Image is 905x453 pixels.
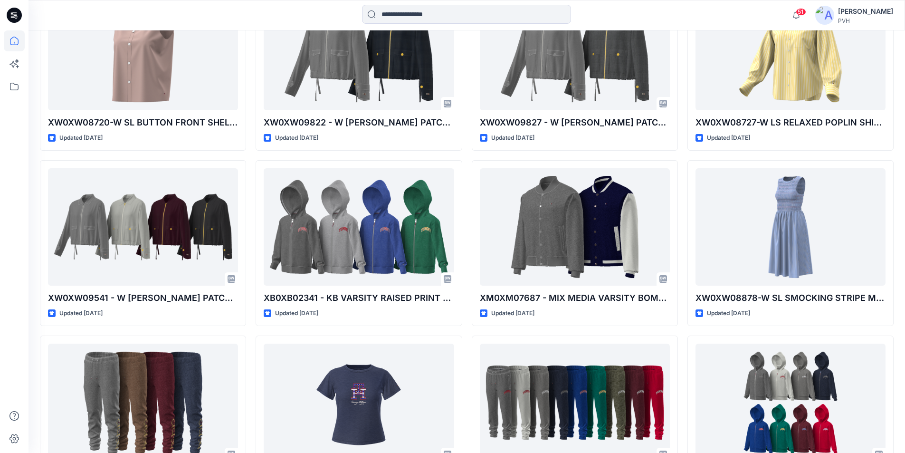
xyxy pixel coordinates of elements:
p: XM0XM07687 - MIX MEDIA VARSITY BOMBER-FIT V02 [480,291,670,305]
div: [PERSON_NAME] [838,6,893,17]
p: XW0XW09541 - W [PERSON_NAME] PATCH POCKET JACKET-SOLID-PROTO V01 [48,291,238,305]
img: avatar [815,6,834,25]
p: Updated [DATE] [491,308,534,318]
p: Updated [DATE] [275,308,318,318]
p: Updated [DATE] [491,133,534,143]
p: XW0XW09827 - W [PERSON_NAME] PATCH POCKET JKT- PLAID-PROTO V01 [480,116,670,129]
a: XM0XM07687 - MIX MEDIA VARSITY BOMBER-FIT V02 [480,168,670,286]
a: XW0XW09541 - W LYLA PATCH POCKET JACKET-SOLID-PROTO V01 [48,168,238,286]
p: Updated [DATE] [707,308,750,318]
p: XW0XW08727-W LS RELAXED POPLIN SHIRT-STRIPE-V01 [695,116,886,129]
p: XW0XW09822 - W [PERSON_NAME] PATCH POCKET JACKET-STRP-PROTO V01 [264,116,454,129]
p: Updated [DATE] [275,133,318,143]
p: Updated [DATE] [707,133,750,143]
a: XW0XW08878-W SL SMOCKING STRIPE MIDI DRESS-V01 [695,168,886,286]
p: XW0XW08878-W SL SMOCKING STRIPE MIDI DRESS-V01 [695,291,886,305]
p: Updated [DATE] [59,308,103,318]
span: 51 [796,8,806,16]
div: PVH [838,17,893,24]
p: Updated [DATE] [59,133,103,143]
p: XB0XB02341 - KB VARSITY RAISED PRINT FZ HOOD - PROTO - V01 [264,291,454,305]
p: XW0XW08720-W SL BUTTON FRONT SHELL-SOLID-V01 [48,116,238,129]
a: XB0XB02341 - KB VARSITY RAISED PRINT FZ HOOD - PROTO - V01 [264,168,454,286]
